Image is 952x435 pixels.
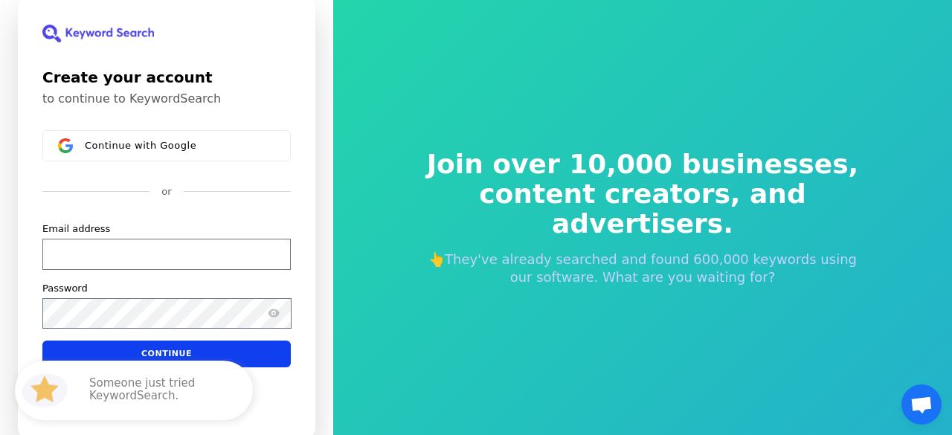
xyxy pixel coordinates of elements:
[42,282,88,295] label: Password
[85,140,196,152] span: Continue with Google
[42,222,110,236] label: Email address
[42,66,291,88] h1: Create your account
[265,304,283,322] button: Show password
[416,179,869,239] span: content creators, and advertisers.
[58,138,73,153] img: Sign in with Google
[901,384,942,425] div: Open de chat
[89,377,238,404] p: Someone just tried KeywordSearch.
[42,25,154,42] img: KeywordSearch
[416,149,869,179] span: Join over 10,000 businesses,
[42,91,291,106] p: to continue to KeywordSearch
[416,251,869,286] p: 👆They've already searched and found 600,000 keywords using our software. What are you waiting for?
[18,364,71,417] img: HubSpot
[42,341,291,367] button: Continue
[161,185,171,199] p: or
[42,130,291,161] button: Sign in with GoogleContinue with Google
